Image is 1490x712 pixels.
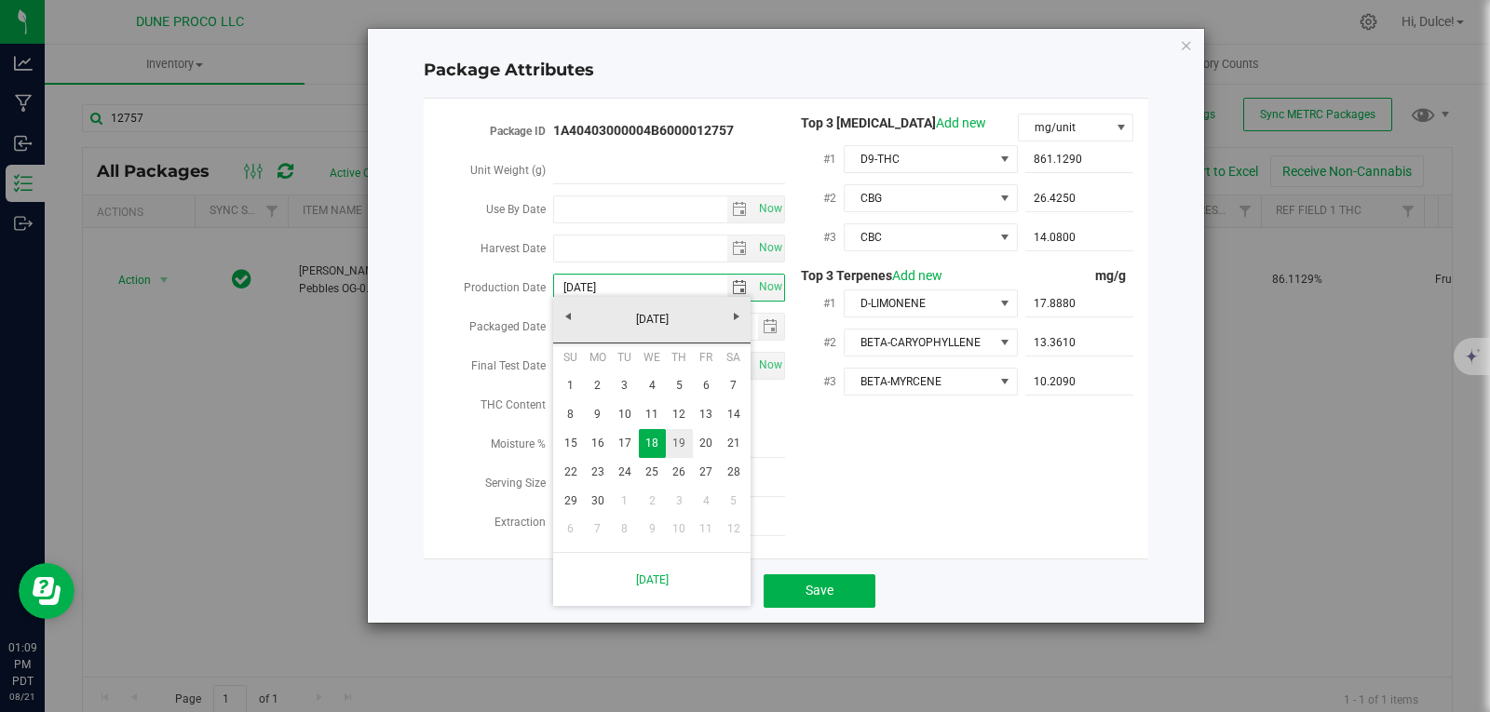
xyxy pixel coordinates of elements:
[470,154,553,187] label: Unit Weight (g)
[693,429,720,458] a: 20
[806,583,833,598] span: Save
[584,371,611,400] a: 2
[693,458,720,487] a: 27
[553,302,582,330] a: Previous
[639,371,666,400] a: 4
[557,487,584,516] a: 29
[754,353,785,379] span: select
[754,196,785,222] span: select
[1025,369,1134,395] input: 10.2090
[639,400,666,429] a: 11
[666,515,693,544] a: 10
[845,329,994,356] span: BETA-CARYOPHYLLENE
[1025,185,1134,211] input: 26.4250
[553,123,734,138] strong: 1A40403000004B6000012757
[754,235,786,262] span: Set Current date
[720,429,747,458] a: 21
[720,400,747,429] a: 14
[666,371,693,400] a: 5
[639,487,666,516] a: 2
[1025,329,1134,356] input: 13.3610
[557,429,584,458] a: 15
[845,185,994,211] span: CBG
[845,224,994,250] span: CBC
[666,343,693,371] th: Thursday
[693,343,720,371] th: Friday
[1025,146,1134,172] input: 861.1290
[727,235,754,262] span: select
[722,302,751,330] a: Next
[1180,34,1193,56] button: Close modal
[1095,268,1133,283] span: mg/g
[611,343,638,371] th: Tuesday
[892,268,942,283] a: Add new
[639,515,666,544] a: 9
[584,429,611,458] a: 16
[764,574,875,608] button: Save
[786,115,986,130] span: Top 3 [MEDICAL_DATA]
[485,466,553,500] label: Serving Size
[693,371,720,400] a: 6
[611,515,638,544] a: 8
[727,275,754,301] span: select
[552,305,752,334] a: [DATE]
[639,343,666,371] th: Wednesday
[19,563,74,619] iframe: Resource center
[611,458,638,487] a: 24
[845,290,994,316] span: D-LIMONENE
[584,487,611,516] a: 30
[611,400,638,429] a: 10
[490,125,546,138] strong: Package ID
[491,427,553,461] label: Moisture %
[754,275,785,301] span: select
[584,458,611,487] a: 23
[584,400,611,429] a: 9
[754,195,786,222] span: Set Current date
[693,487,720,516] a: 4
[424,59,1148,83] h4: Package Attributes
[823,365,844,398] label: #3
[584,515,611,544] a: 7
[557,371,584,400] a: 1
[639,429,666,458] td: Current focused date is Wednesday, June 18, 2025
[557,400,584,429] a: 8
[666,458,693,487] a: 26
[611,487,638,516] a: 1
[720,371,747,400] a: 7
[557,458,584,487] a: 22
[464,271,553,304] label: Production Date
[584,343,611,371] th: Monday
[481,388,553,422] label: THC Content
[557,343,584,371] th: Sunday
[557,515,584,544] a: 6
[936,115,986,130] a: Add new
[639,429,666,458] a: 18
[563,560,740,598] a: [DATE]
[823,142,844,176] label: #1
[727,196,754,222] span: select
[845,146,994,172] span: D9-THC
[494,505,553,539] label: Extraction
[639,458,666,487] a: 25
[754,235,785,262] span: select
[666,429,693,458] a: 19
[471,349,553,383] label: Final Test Date
[486,193,553,226] label: Use By Date
[823,326,844,359] label: #2
[1025,224,1134,250] input: 14.0800
[1025,290,1134,316] input: 17.8880
[666,487,693,516] a: 3
[786,268,942,283] span: Top 3 Terpenes
[720,487,747,516] a: 5
[720,515,747,544] a: 12
[754,352,786,379] span: Set Current date
[693,400,720,429] a: 13
[611,429,638,458] a: 17
[823,221,844,254] label: #3
[666,400,693,429] a: 12
[693,515,720,544] a: 11
[823,181,844,215] label: #2
[754,274,786,301] span: Set Current date
[720,343,747,371] th: Saturday
[1019,114,1110,141] span: mg/unit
